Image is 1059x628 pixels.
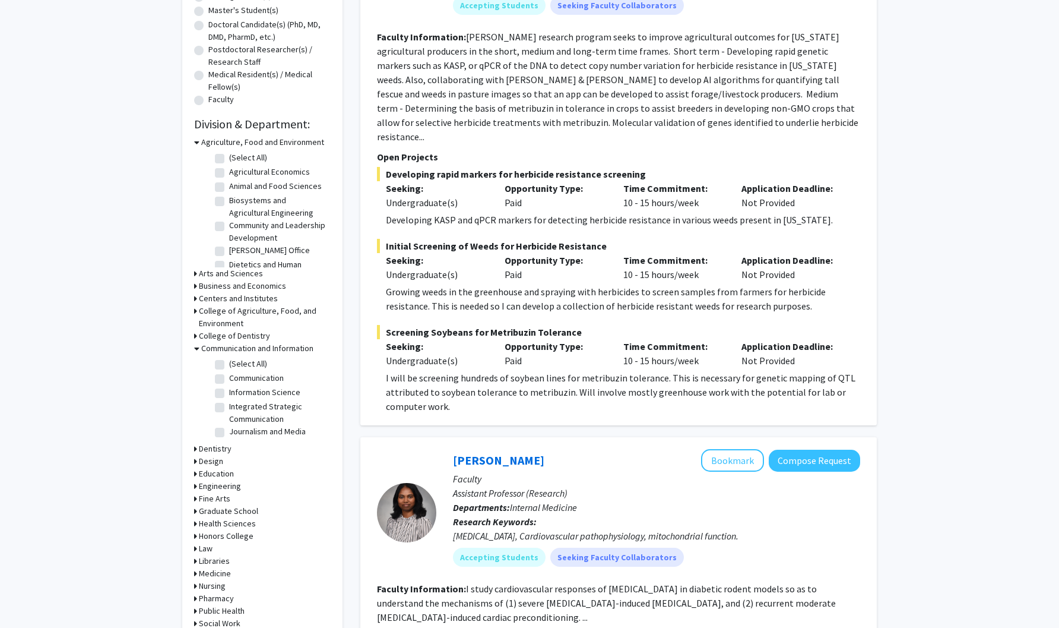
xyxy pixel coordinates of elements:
p: Application Deadline: [741,253,842,267]
label: Master's Student(s) [208,4,278,17]
span: Screening Soybeans for Metribuzin Tolerance [377,325,860,339]
div: Paid [496,253,614,282]
h2: Division & Department: [194,117,331,131]
h3: Pharmacy [199,592,234,605]
h3: College of Agriculture, Food, and Environment [199,305,331,330]
h3: Medicine [199,567,231,580]
p: Seeking: [386,339,487,354]
b: Faculty Information: [377,583,466,595]
div: Paid [496,181,614,210]
p: Growing weeds in the greenhouse and spraying with herbicides to screen samples from farmers for h... [386,285,860,313]
h3: Libraries [199,555,230,567]
label: Agricultural Economics [229,166,310,178]
div: 10 - 15 hours/week [614,181,733,210]
fg-read-more: I study cardiovascular responses of [MEDICAL_DATA] in diabetic rodent models so as to understand ... [377,583,836,623]
label: Journalism and Media [229,425,306,438]
iframe: Chat [9,575,50,619]
div: Not Provided [733,339,851,368]
p: Application Deadline: [741,181,842,195]
p: Seeking: [386,181,487,195]
p: Opportunity Type: [505,253,605,267]
label: (Select All) [229,152,267,164]
label: Dietetics and Human Nutrition [229,258,328,283]
h3: Engineering [199,480,241,493]
h3: Design [199,455,223,468]
span: Internal Medicine [510,501,577,513]
label: Medical Resident(s) / Medical Fellow(s) [208,68,331,93]
h3: Public Health [199,605,245,617]
h3: Nursing [199,580,226,592]
div: [MEDICAL_DATA], Cardiovascular pathophysiology, mitochondrial function. [453,529,860,543]
p: Application Deadline: [741,339,842,354]
h3: Graduate School [199,505,258,517]
label: (Select All) [229,358,267,370]
b: Departments: [453,501,510,513]
fg-read-more: [PERSON_NAME] research program seeks to improve agricultural outcomes for [US_STATE] agricultural... [377,31,858,143]
div: 10 - 15 hours/week [614,339,733,368]
p: I will be screening hundreds of soybean lines for metribuzin tolerance. This is necessary for gen... [386,371,860,414]
span: Developing rapid markers for herbicide resistance screening [377,167,860,181]
label: Animal and Food Sciences [229,180,322,192]
div: Undergraduate(s) [386,195,487,210]
h3: Dentistry [199,443,232,455]
h3: Law [199,542,213,555]
div: Undergraduate(s) [386,267,487,282]
label: [PERSON_NAME] Office [229,244,310,257]
p: Faculty [453,472,860,486]
label: Communication [229,372,284,384]
h3: Agriculture, Food and Environment [201,136,324,149]
div: 10 - 15 hours/week [614,253,733,282]
label: Doctoral Candidate(s) (PhD, MD, DMD, PharmD, etc.) [208,18,331,43]
b: Faculty Information: [377,31,466,43]
label: Faculty [208,93,234,106]
mat-chip: Accepting Students [453,548,546,567]
label: Integrated Strategic Communication [229,400,328,425]
h3: Education [199,468,234,480]
p: Time Commitment: [623,339,724,354]
b: Research Keywords: [453,516,537,528]
div: Not Provided [733,253,851,282]
h3: Health Sciences [199,517,256,530]
span: Initial Screening of Weeds for Herbicide Resistance [377,239,860,253]
h3: College of Dentistry [199,330,270,342]
div: Not Provided [733,181,851,210]
h3: Fine Arts [199,493,230,505]
label: Community and Leadership Development [229,219,328,244]
label: Information Science [229,386,300,399]
div: Undergraduate(s) [386,354,487,368]
label: Biosystems and Agricultural Engineering [229,194,328,219]
p: Seeking: [386,253,487,267]
a: [PERSON_NAME] [453,453,544,468]
h3: Business and Economics [199,280,286,292]
p: Developing KASP and qPCR markers for detecting herbicide resistance in various weeds present in [... [386,213,860,227]
p: Assistant Professor (Research) [453,486,860,500]
button: Compose Request to Sathya Velmurugan [769,450,860,472]
p: Opportunity Type: [505,339,605,354]
mat-chip: Seeking Faculty Collaborators [550,548,684,567]
h3: Communication and Information [201,342,313,355]
h3: Centers and Institutes [199,292,278,305]
label: Postdoctoral Researcher(s) / Research Staff [208,43,331,68]
p: Opportunity Type: [505,181,605,195]
div: Paid [496,339,614,368]
p: Open Projects [377,150,860,164]
p: Time Commitment: [623,253,724,267]
h3: Honors College [199,530,253,542]
h3: Arts and Sciences [199,267,263,280]
button: Add Sathya Velmurugan to Bookmarks [701,449,764,472]
p: Time Commitment: [623,181,724,195]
